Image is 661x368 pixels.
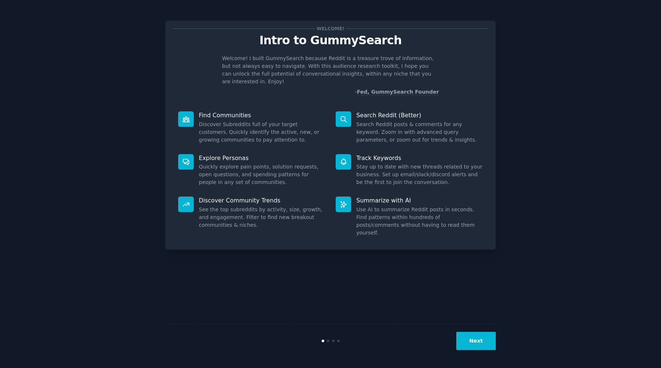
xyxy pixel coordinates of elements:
p: Welcome! I built GummySearch because Reddit is a treasure trove of information, but not always ea... [222,55,439,86]
dd: Use AI to summarize Reddit posts in seconds. Find patterns within hundreds of posts/comments with... [356,206,483,237]
span: Welcome! [315,25,346,32]
p: Find Communities [199,111,325,119]
div: - [355,88,439,96]
p: Intro to GummySearch [173,34,488,47]
p: Discover Community Trends [199,197,325,204]
dd: Stay up to date with new threads related to your business. Set up email/slack/discord alerts and ... [356,163,483,186]
p: Search Reddit (Better) [356,111,483,119]
p: Track Keywords [356,154,483,162]
dd: See the top subreddits by activity, size, growth, and engagement. Filter to find new breakout com... [199,206,325,229]
dd: Search Reddit posts & comments for any keyword. Zoom in with advanced query parameters, or zoom o... [356,121,483,144]
dd: Quickly explore pain points, solution requests, open questions, and spending patterns for people ... [199,163,325,186]
p: Explore Personas [199,154,325,162]
a: Fed, GummySearch Founder [357,89,439,95]
p: Summarize with AI [356,197,483,204]
dd: Discover Subreddits full of your target customers. Quickly identify the active, new, or growing c... [199,121,325,144]
button: Next [456,332,496,350]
